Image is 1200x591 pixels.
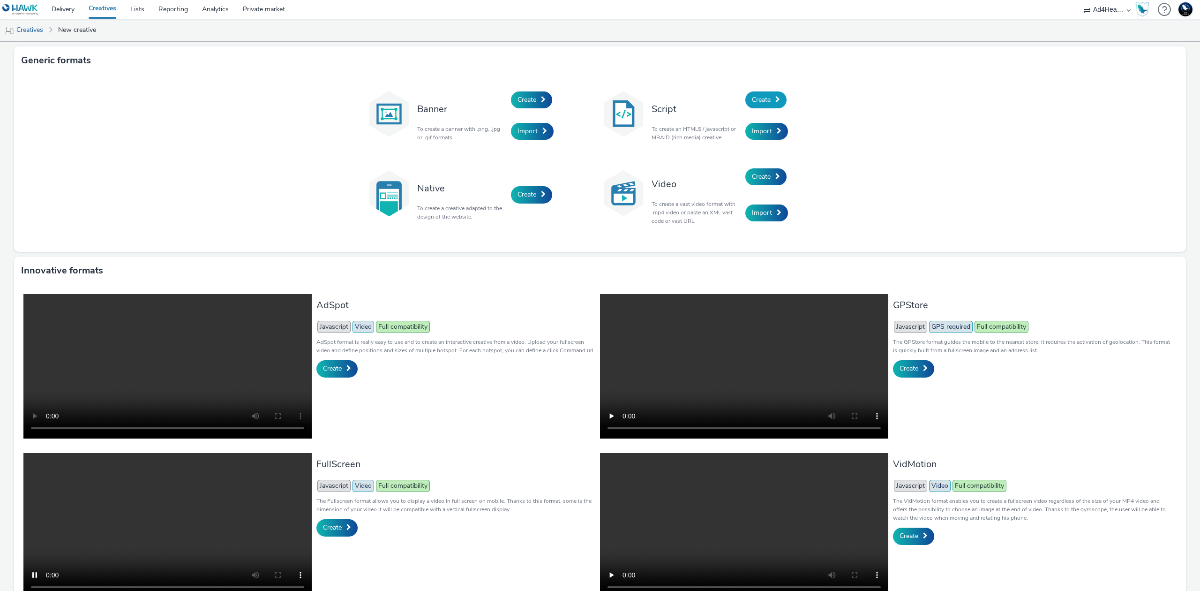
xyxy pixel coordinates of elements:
img: code.svg [600,91,647,137]
h3: Generic formats [21,53,91,68]
h3: VidMotion [893,458,1172,470]
span: Full compatibility [975,321,1028,333]
h3: Video [652,178,741,190]
span: Create [517,190,536,199]
a: New creative [53,19,101,41]
a: Create [745,168,787,185]
span: Import [517,127,538,136]
img: Hawk Academy [1135,2,1149,17]
img: mobile [5,26,14,35]
span: Video [352,480,374,492]
h3: Innovative formats [21,264,103,278]
span: Full compatibility [376,321,430,333]
h3: FullScreen [316,458,595,470]
p: To create a creative adapted to the design of the website. [417,204,506,221]
span: Create [517,95,536,104]
a: Create [511,91,552,108]
span: Create [323,364,342,373]
span: Video [352,321,374,333]
a: Create [893,528,934,545]
span: Import [752,208,772,217]
p: The Fullscreen format allows you to display a video in full screen on mobile. Thanks to this form... [316,497,595,514]
p: The VidMotion format enables you to create a fullscreen video regardless of the size of your MP4 ... [893,497,1172,522]
span: Javascript [317,480,351,492]
h3: Native [417,182,506,195]
a: Create [511,186,552,203]
h3: Banner [417,103,506,115]
p: To create a vast video format with .mp4 video or paste an XML vast code or vast URL. [652,200,741,225]
img: Support Hawk [1178,2,1192,16]
span: Import [752,127,772,136]
a: Create [745,91,787,108]
span: Create [752,95,771,104]
span: Create [900,364,918,373]
span: Javascript [894,480,927,492]
a: Import [745,123,788,140]
a: Create [893,360,934,377]
p: To create an HTML5 / javascript or MRAID (rich media) creative. [652,125,741,142]
p: To create a banner with .png, .jpg or .gif formats. [417,125,506,142]
img: banner.svg [366,91,412,137]
span: Full compatibility [376,480,430,492]
span: Create [323,523,342,532]
img: video.svg [600,170,647,217]
a: Import [745,205,788,221]
a: Hawk Academy [1135,2,1153,17]
h3: AdSpot [316,299,595,311]
span: Video [929,480,951,492]
a: Create [316,519,358,536]
p: AdSpot format is really easy to use and to create an interactive creative from a video. Upload yo... [316,338,595,355]
span: Javascript [317,321,351,333]
img: native.svg [366,170,412,217]
span: GPS required [929,321,973,333]
a: Import [511,123,554,140]
span: Create [900,531,918,540]
p: The GPStore format guides the mobile to the nearest store, it requires the activation of geolocat... [893,338,1172,355]
span: Javascript [894,321,927,333]
img: undefined Logo [2,4,38,15]
span: Full compatibility [952,480,1006,492]
span: Create [752,172,771,181]
a: Create [316,360,358,377]
h3: Script [652,103,741,115]
h3: GPStore [893,299,1172,311]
